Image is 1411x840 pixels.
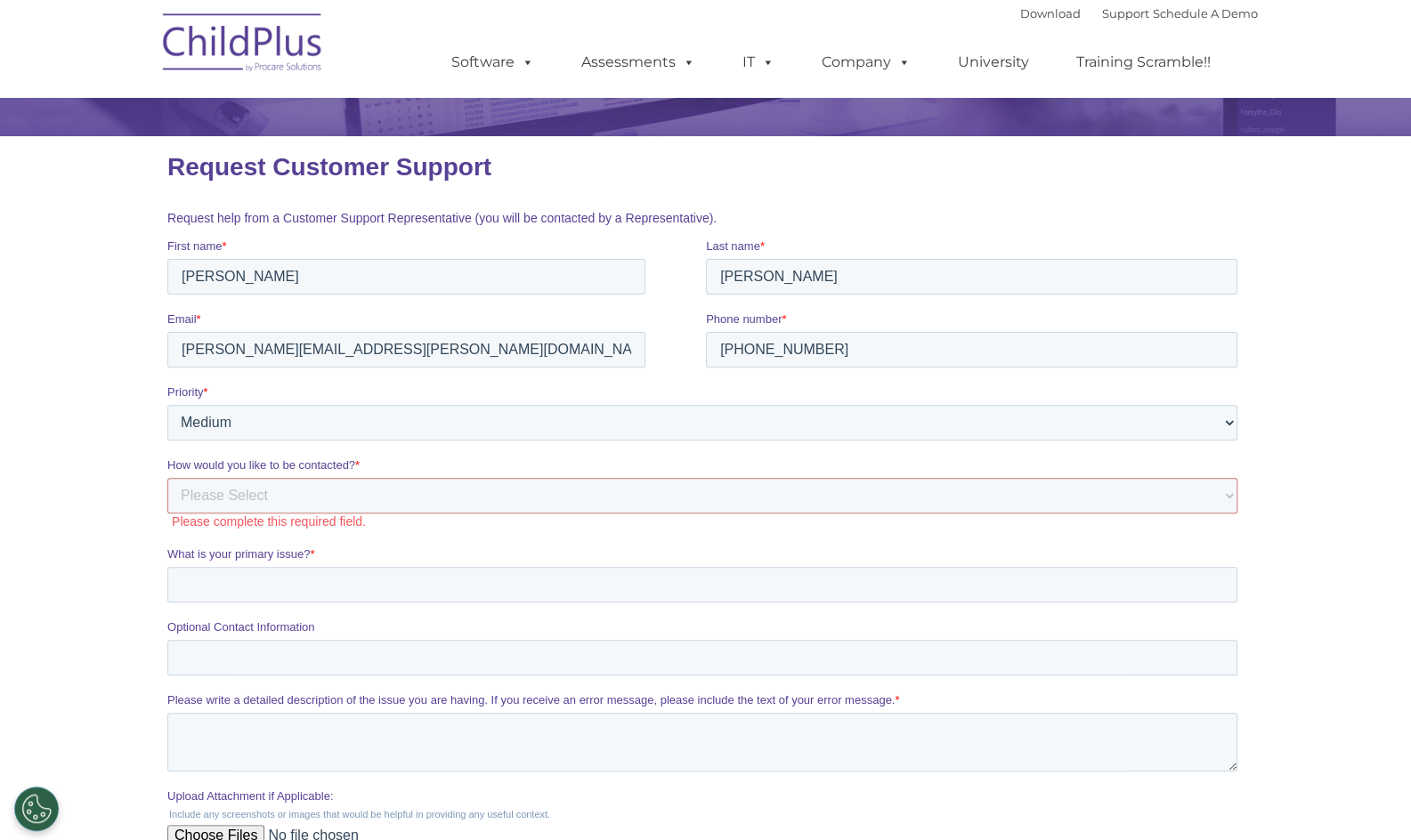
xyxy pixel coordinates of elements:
font: | [1020,6,1258,20]
a: Assessments [564,44,713,80]
a: Schedule A Demo [1153,6,1258,20]
a: IT [725,44,792,80]
span: Phone number [539,176,614,190]
a: Support [1102,6,1149,20]
label: Please complete this required field. [4,377,1077,393]
button: Cookies Settings [14,787,59,831]
img: ChildPlus by Procare Solutions [154,1,332,90]
a: Software [434,44,552,80]
a: Download [1020,6,1081,20]
a: University [940,44,1047,80]
a: Training Scramble!! [1058,44,1229,80]
a: Company [804,44,929,80]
